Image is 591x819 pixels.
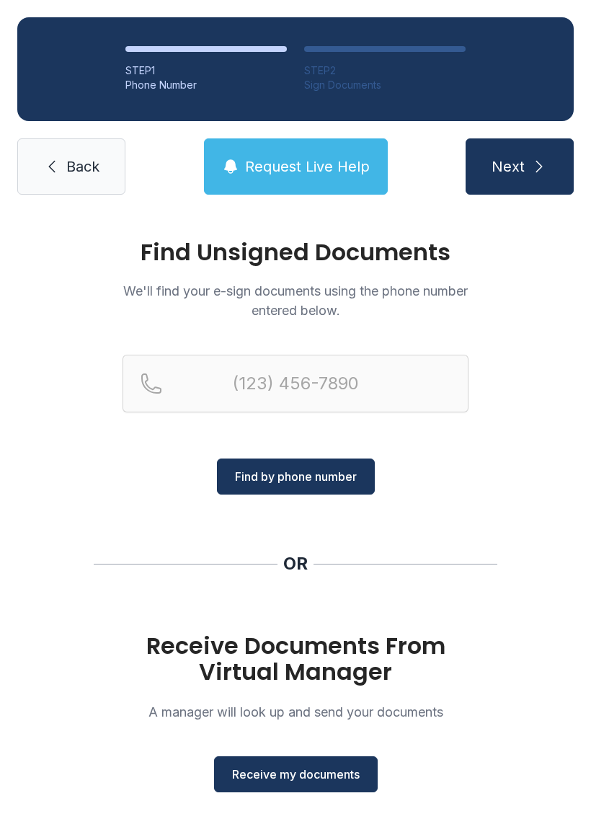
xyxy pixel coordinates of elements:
[123,355,468,412] input: Reservation phone number
[123,702,468,722] p: A manager will look up and send your documents
[66,156,99,177] span: Back
[283,552,308,575] div: OR
[232,766,360,783] span: Receive my documents
[123,281,468,320] p: We'll find your e-sign documents using the phone number entered below.
[235,468,357,485] span: Find by phone number
[125,78,287,92] div: Phone Number
[245,156,370,177] span: Request Live Help
[123,633,468,685] h1: Receive Documents From Virtual Manager
[492,156,525,177] span: Next
[304,78,466,92] div: Sign Documents
[125,63,287,78] div: STEP 1
[304,63,466,78] div: STEP 2
[123,241,468,264] h1: Find Unsigned Documents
